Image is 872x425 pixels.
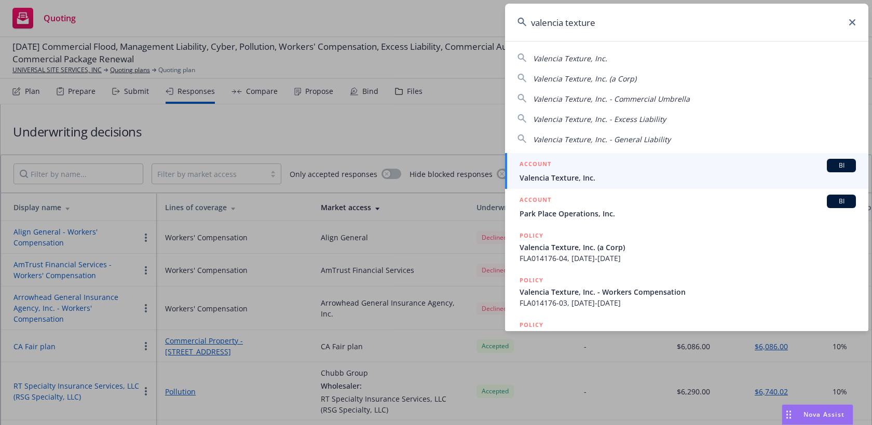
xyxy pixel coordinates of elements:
[533,74,636,84] span: Valencia Texture, Inc. (a Corp)
[803,410,844,419] span: Nova Assist
[533,94,690,104] span: Valencia Texture, Inc. - Commercial Umbrella
[831,197,852,206] span: BI
[782,405,795,424] div: Drag to move
[520,253,856,264] span: FLA014176-04, [DATE]-[DATE]
[533,134,671,144] span: Valencia Texture, Inc. - General Liability
[520,195,551,207] h5: ACCOUNT
[505,314,868,359] a: POLICY
[520,230,543,241] h5: POLICY
[533,114,666,124] span: Valencia Texture, Inc. - Excess Liability
[505,189,868,225] a: ACCOUNTBIPark Place Operations, Inc.
[505,4,868,41] input: Search...
[505,269,868,314] a: POLICYValencia Texture, Inc. - Workers CompensationFLA014176-03, [DATE]-[DATE]
[533,53,607,63] span: Valencia Texture, Inc.
[505,225,868,269] a: POLICYValencia Texture, Inc. (a Corp)FLA014176-04, [DATE]-[DATE]
[520,242,856,253] span: Valencia Texture, Inc. (a Corp)
[831,161,852,170] span: BI
[782,404,853,425] button: Nova Assist
[520,275,543,285] h5: POLICY
[520,172,856,183] span: Valencia Texture, Inc.
[505,153,868,189] a: ACCOUNTBIValencia Texture, Inc.
[520,159,551,171] h5: ACCOUNT
[520,286,856,297] span: Valencia Texture, Inc. - Workers Compensation
[520,320,543,330] h5: POLICY
[520,297,856,308] span: FLA014176-03, [DATE]-[DATE]
[520,208,856,219] span: Park Place Operations, Inc.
